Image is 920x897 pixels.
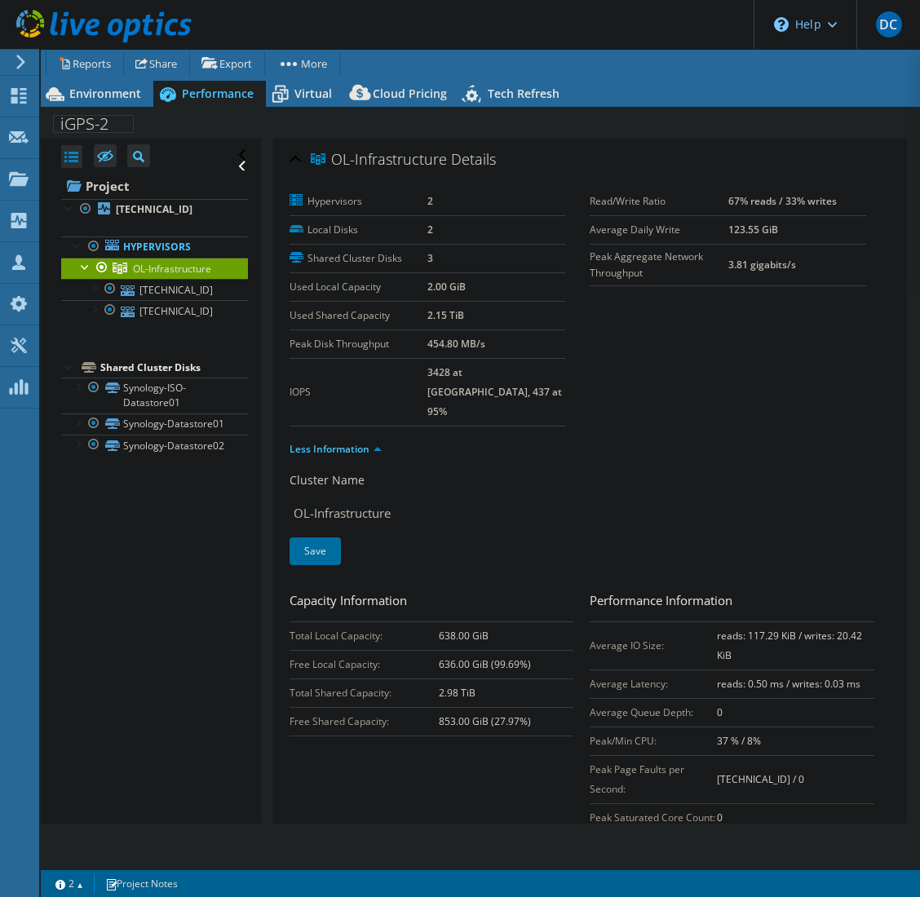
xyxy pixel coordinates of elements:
[264,51,340,76] a: More
[94,873,189,894] a: Project Notes
[728,223,778,236] b: 123.55 GiB
[290,307,427,324] label: Used Shared Capacity
[53,115,134,133] h1: iGPS-2
[290,537,341,565] a: Save
[590,249,728,281] label: Peak Aggregate Network Throughput
[69,86,141,101] span: Environment
[182,86,254,101] span: Performance
[290,222,427,238] label: Local Disks
[590,591,874,613] h3: Performance Information
[774,17,789,32] svg: \n
[590,698,717,727] td: Average Queue Depth:
[427,251,433,265] b: 3
[728,194,837,208] b: 67% reads / 33% writes
[717,629,862,662] b: reads: 117.29 KiB / writes: 20.42 KiB
[290,384,427,400] label: IOPS
[439,686,475,700] b: 2.98 TiB
[311,152,447,168] span: OL-Infrastructure
[294,86,332,101] span: Virtual
[590,755,717,803] td: Peak Page Faults per Second:
[290,472,365,488] label: Cluster Name
[590,669,717,698] td: Average Latency:
[290,621,439,650] td: Total Local Capacity:
[717,811,723,824] b: 0
[61,199,248,220] a: [TECHNICAL_ID]
[728,258,796,272] b: 3.81 gigabits/s
[427,280,466,294] b: 2.00 GiB
[290,193,427,210] label: Hypervisors
[590,727,717,755] td: Peak/Min CPU:
[427,194,433,208] b: 2
[61,258,248,279] a: OL-Infrastructure
[427,337,485,351] b: 454.80 MB/s
[290,591,574,613] h3: Capacity Information
[427,308,464,322] b: 2.15 TiB
[290,279,427,295] label: Used Local Capacity
[290,442,382,456] a: Less Information
[439,629,489,643] b: 638.00 GiB
[717,734,761,748] b: 37 % / 8%
[590,621,717,669] td: Average IO Size:
[189,51,265,76] a: Export
[439,714,531,728] b: 853.00 GiB (27.97%)
[61,413,248,435] a: Synology-Datastore01
[590,193,728,210] label: Read/Write Ratio
[61,173,248,199] a: Project
[717,677,860,691] b: reads: 0.50 ms / writes: 0.03 ms
[61,300,248,321] a: [TECHNICAL_ID]
[290,678,439,707] td: Total Shared Capacity:
[427,223,433,236] b: 2
[717,705,723,719] b: 0
[590,222,728,238] label: Average Daily Write
[290,707,439,736] td: Free Shared Capacity:
[427,365,562,418] b: 3428 at [GEOGRAPHIC_DATA], 437 at 95%
[123,51,190,76] a: Share
[451,149,496,169] span: Details
[116,202,192,216] b: [TECHNICAL_ID]
[373,86,447,101] span: Cloud Pricing
[61,378,248,413] a: Synology-ISO-Datastore01
[44,873,95,894] a: 2
[876,11,902,38] span: DC
[290,250,427,267] label: Shared Cluster Disks
[717,772,804,786] b: [TECHNICAL_ID] / 0
[488,86,560,101] span: Tech Refresh
[100,358,248,378] div: Shared Cluster Disks
[61,435,248,456] a: Synology-Datastore02
[133,262,211,276] span: OL-Infrastructure
[590,803,717,832] td: Peak Saturated Core Count:
[61,236,248,258] a: Hypervisors
[439,657,531,671] b: 636.00 GiB (99.69%)
[46,51,124,76] a: Reports
[290,336,427,352] label: Peak Disk Throughput
[61,279,248,300] a: [TECHNICAL_ID]
[290,650,439,678] td: Free Local Capacity:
